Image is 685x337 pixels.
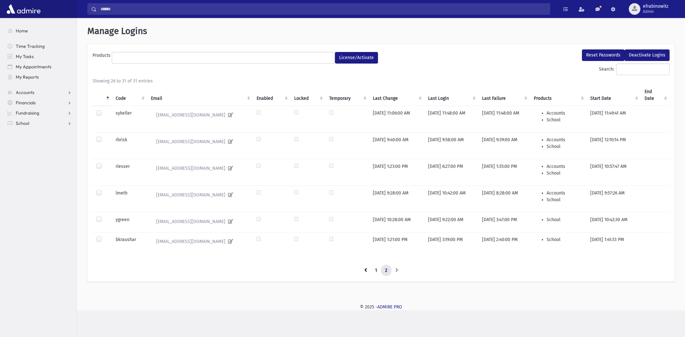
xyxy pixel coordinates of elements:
td: [DATE] 1:41:33 PM [586,232,641,252]
a: School [3,118,77,128]
a: [EMAIL_ADDRESS][DOMAIN_NAME] [151,136,249,147]
li: Accounts [547,110,583,117]
td: [DATE] 11:49:41 AM [586,106,641,132]
li: Accounts [547,163,583,170]
th: Temporary : activate to sort column ascending [325,84,369,106]
th: End Date : activate to sort column ascending [641,84,670,106]
th: : activate to sort column descending [92,84,112,106]
td: sykeller [112,106,147,132]
a: Financials [3,98,77,108]
td: [DATE] 10:42:00 AM [424,186,479,212]
td: [DATE] 9:28:00 AM [369,186,424,212]
label: Products [92,52,112,61]
a: [EMAIL_ADDRESS][DOMAIN_NAME] [151,163,249,174]
td: [DATE] 10:57:47 AM [586,159,641,186]
a: Home [3,26,77,36]
a: 2 [381,265,391,276]
span: Fundraising [16,110,39,116]
button: Deactivate Logins [625,49,670,61]
td: [DATE] 6:27:00 PM [424,159,479,186]
td: rlesser [112,159,147,186]
th: Code : activate to sort column ascending [112,84,147,106]
td: [DATE] 9:58:00 AM [424,132,479,159]
span: My Appointments [16,64,51,70]
td: [DATE] 10:28:00 AM [369,212,424,232]
span: Home [16,28,28,34]
div: © 2025 - [87,304,675,310]
td: bkraushar [112,232,147,252]
a: [EMAIL_ADDRESS][DOMAIN_NAME] [151,110,249,120]
button: Reset Passwords [582,49,625,61]
li: Accounts [547,190,583,196]
a: [EMAIL_ADDRESS][DOMAIN_NAME] [151,216,249,227]
h1: Manage Logins [87,26,675,37]
li: School [547,143,583,150]
a: ADMIRE PRO [377,304,402,310]
a: Time Tracking [3,41,77,51]
li: School [547,236,583,243]
th: Last Login : activate to sort column ascending [424,84,479,106]
th: Products : activate to sort column ascending [530,84,586,106]
th: Enabled : activate to sort column ascending [253,84,290,106]
th: Start Date : activate to sort column ascending [586,84,641,106]
img: AdmirePro [5,3,42,15]
a: My Tasks [3,51,77,62]
td: [DATE] 1:21:00 PM [369,232,424,252]
span: My Tasks [16,54,34,59]
td: [DATE] 1:23:00 PM [369,159,424,186]
td: [DATE] 8:28:00 AM [478,186,530,212]
div: Showing 26 to 31 of 31 entries [92,78,670,84]
th: Email : activate to sort column ascending [147,84,253,106]
td: [DATE] 10:42:30 AM [586,212,641,232]
td: [DATE] 3:47:00 PM [478,212,530,232]
td: [DATE] 11:06:00 AM [369,106,424,132]
td: [DATE] 11:48:00 AM [424,106,479,132]
label: Search: [599,64,670,75]
td: rbrisk [112,132,147,159]
td: [DATE] 2:40:00 PM [478,232,530,252]
a: My Reports [3,72,77,82]
th: Last Change : activate to sort column ascending [369,84,424,106]
td: [DATE] 9:22:00 AM [424,212,479,232]
li: School [547,216,583,223]
span: Time Tracking [16,43,45,49]
span: Financials [16,100,36,106]
input: Search: [616,64,670,75]
span: My Reports [16,74,39,80]
td: [DATE] 1:35:00 PM [478,159,530,186]
li: School [547,117,583,123]
span: efrabinowitz [643,4,668,9]
input: Search [97,3,550,15]
td: ygreen [112,212,147,232]
th: Last Failure : activate to sort column ascending [478,84,530,106]
td: [DATE] 3:19:00 PM [424,232,479,252]
a: Accounts [3,87,77,98]
td: [DATE] 9:57:26 AM [586,186,641,212]
a: My Appointments [3,62,77,72]
td: [DATE] 9:40:00 AM [369,132,424,159]
td: [DATE] 12:10:14 PM [586,132,641,159]
span: Accounts [16,90,34,95]
a: Fundraising [3,108,77,118]
li: School [547,170,583,177]
span: Admin [643,9,668,14]
li: Accounts [547,136,583,143]
a: [EMAIL_ADDRESS][DOMAIN_NAME] [151,236,249,247]
span: School [16,120,29,126]
td: [DATE] 9:39:00 AM [478,132,530,159]
th: Locked : activate to sort column ascending [290,84,325,106]
a: [EMAIL_ADDRESS][DOMAIN_NAME] [151,190,249,200]
button: License/Activate [335,52,378,64]
td: lmeth [112,186,147,212]
td: [DATE] 11:48:00 AM [478,106,530,132]
a: 1 [371,265,381,276]
li: School [547,196,583,203]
